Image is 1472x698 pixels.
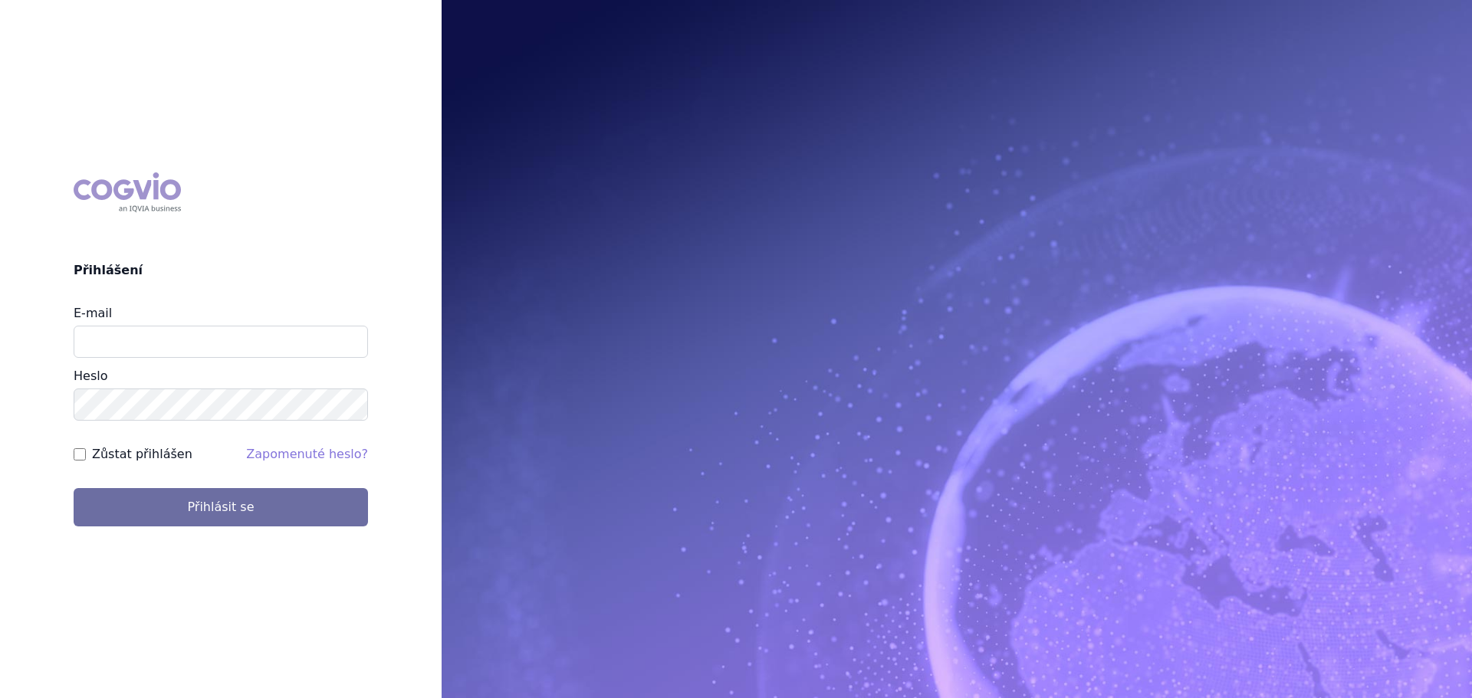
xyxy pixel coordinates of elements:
h2: Přihlášení [74,261,368,280]
label: Heslo [74,369,107,383]
div: COGVIO [74,172,181,212]
label: E-mail [74,306,112,320]
label: Zůstat přihlášen [92,445,192,464]
a: Zapomenuté heslo? [246,447,368,461]
button: Přihlásit se [74,488,368,526]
